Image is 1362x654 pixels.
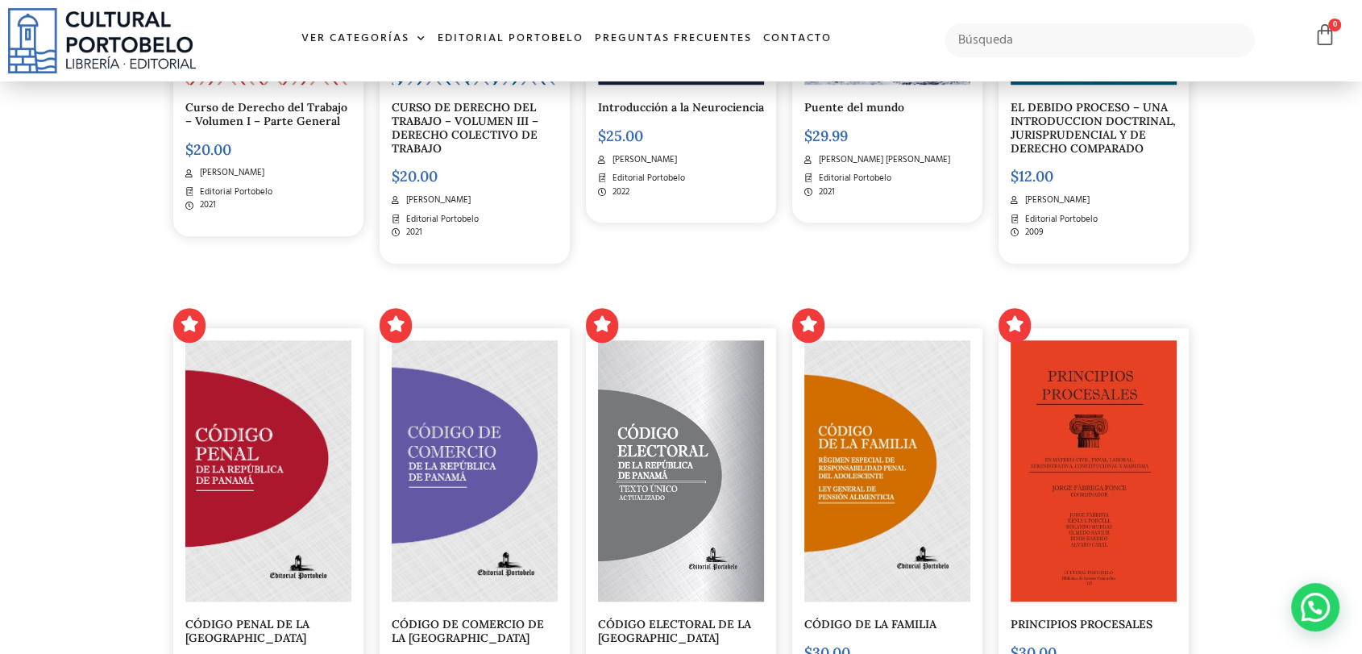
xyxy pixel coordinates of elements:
[296,22,432,56] a: Ver Categorías
[804,127,848,145] bdi: 29.99
[1011,167,1019,185] span: $
[1291,583,1339,631] div: Contactar por WhatsApp
[598,340,764,602] img: COD08-2.jpg
[402,194,471,207] span: [PERSON_NAME]
[758,22,837,56] a: Contacto
[185,100,347,128] a: Curso de Derecho del Trabajo – Volumen I – Parte General
[1011,100,1176,155] a: EL DEBIDO PROCESO – UNA INTRODUCCION DOCTRINAL, JURISPRUDENCIAL Y DE DERECHO COMPARADO
[1011,617,1152,631] a: PRINCIPIOS PROCESALES
[1314,23,1336,47] a: 0
[608,185,629,199] span: 2022
[196,185,272,199] span: Editorial Portobelo
[815,172,891,185] span: Editorial Portobelo
[402,226,422,240] span: 2021
[598,127,643,145] bdi: 25.00
[392,340,558,602] img: CD-comercio
[804,127,812,145] span: $
[1021,226,1044,240] span: 2009
[392,167,400,185] span: $
[1021,213,1098,227] span: Editorial Portobelo
[392,617,544,645] a: CÓDIGO DE COMERCIO DE LA [GEOGRAPHIC_DATA]
[598,127,606,145] span: $
[1021,194,1090,207] span: [PERSON_NAME]
[1011,340,1177,602] img: BA115-2.jpg
[804,617,936,631] a: CÓDIGO DE LA FAMILIA
[815,185,835,199] span: 2021
[598,100,764,115] a: Introducción a la Neurociencia
[608,172,685,185] span: Editorial Portobelo
[185,140,193,159] span: $
[945,23,1255,57] input: Búsqueda
[196,166,264,180] span: [PERSON_NAME]
[196,198,216,212] span: 2021
[804,340,970,602] img: CD-012-PORTADA-CODIGO-FAMILIA
[185,140,231,159] bdi: 20.00
[1328,19,1341,31] span: 0
[392,100,538,155] a: CURSO DE DERECHO DEL TRABAJO – VOLUMEN III – DERECHO COLECTIVO DE TRABAJO
[185,617,309,645] a: CÓDIGO PENAL DE LA [GEOGRAPHIC_DATA]
[392,167,438,185] bdi: 20.00
[804,100,904,115] a: Puente del mundo
[608,153,677,167] span: [PERSON_NAME]
[598,617,751,645] a: CÓDIGO ELECTORAL DE LA [GEOGRAPHIC_DATA]
[402,213,479,227] span: Editorial Portobelo
[185,340,351,602] img: CODIGO-PENAL
[432,22,589,56] a: Editorial Portobelo
[815,153,950,167] span: [PERSON_NAME] [PERSON_NAME]
[1011,167,1053,185] bdi: 12.00
[589,22,758,56] a: Preguntas frecuentes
